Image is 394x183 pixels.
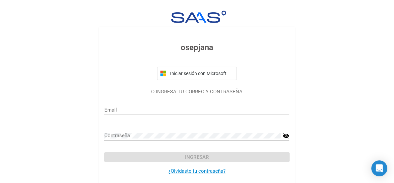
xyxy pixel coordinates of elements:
[157,67,237,80] button: Iniciar sesión con Microsoft
[169,71,234,76] span: Iniciar sesión con Microsoft
[168,168,226,174] a: ¿Olvidaste tu contraseña?
[104,88,289,96] p: O INGRESÁ TU CORREO Y CONTRASEÑA
[283,132,289,140] mat-icon: visibility_off
[104,152,289,162] button: Ingresar
[371,160,387,176] div: Open Intercom Messenger
[104,42,289,53] h3: osepjana
[185,154,209,160] span: Ingresar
